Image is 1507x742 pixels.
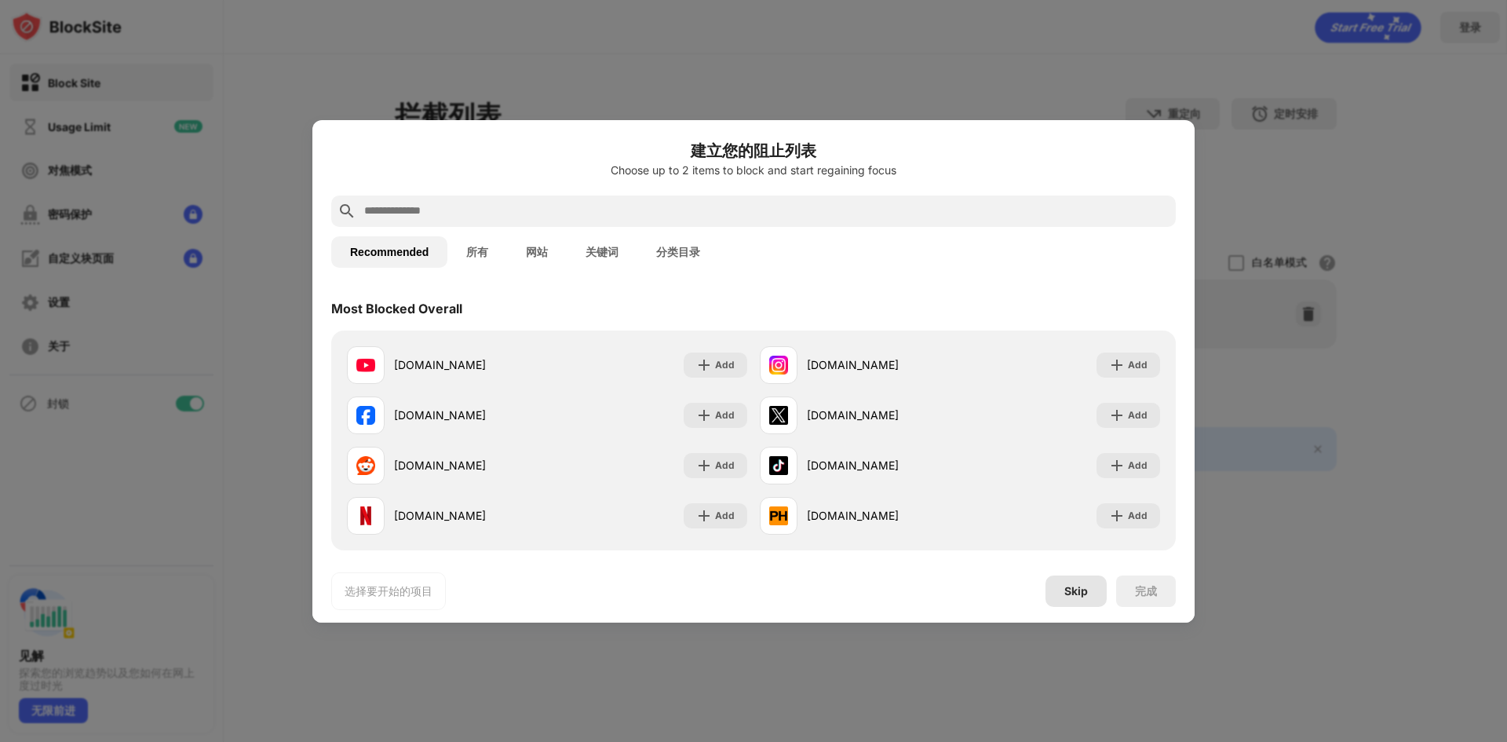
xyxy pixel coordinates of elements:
[356,506,375,525] img: favicons
[769,456,788,475] img: favicons
[394,356,547,373] div: [DOMAIN_NAME]
[356,356,375,375] img: favicons
[715,458,735,473] div: Add
[1128,408,1148,423] div: Add
[345,583,432,599] div: 选择要开始的项目
[769,356,788,375] img: favicons
[715,357,735,373] div: Add
[331,301,462,316] div: Most Blocked Overall
[715,508,735,524] div: Add
[1128,357,1148,373] div: Add
[1064,585,1088,598] div: Skip
[769,406,788,425] img: favicons
[394,507,547,524] div: [DOMAIN_NAME]
[394,457,547,473] div: [DOMAIN_NAME]
[807,407,960,423] div: [DOMAIN_NAME]
[637,236,719,268] button: 分类目录
[331,164,1176,177] div: Choose up to 2 items to block and start regaining focus
[507,236,567,268] button: 网站
[331,236,447,268] button: Recommended
[356,406,375,425] img: favicons
[356,456,375,475] img: favicons
[715,408,735,423] div: Add
[807,356,960,373] div: [DOMAIN_NAME]
[807,507,960,524] div: [DOMAIN_NAME]
[338,202,356,221] img: search.svg
[769,506,788,525] img: favicons
[567,236,637,268] button: 关键词
[1135,585,1157,598] div: 完成
[807,457,960,473] div: [DOMAIN_NAME]
[394,407,547,423] div: [DOMAIN_NAME]
[447,236,507,268] button: 所有
[331,139,1176,163] h6: 建立您的阻止列表
[1128,508,1148,524] div: Add
[1128,458,1148,473] div: Add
